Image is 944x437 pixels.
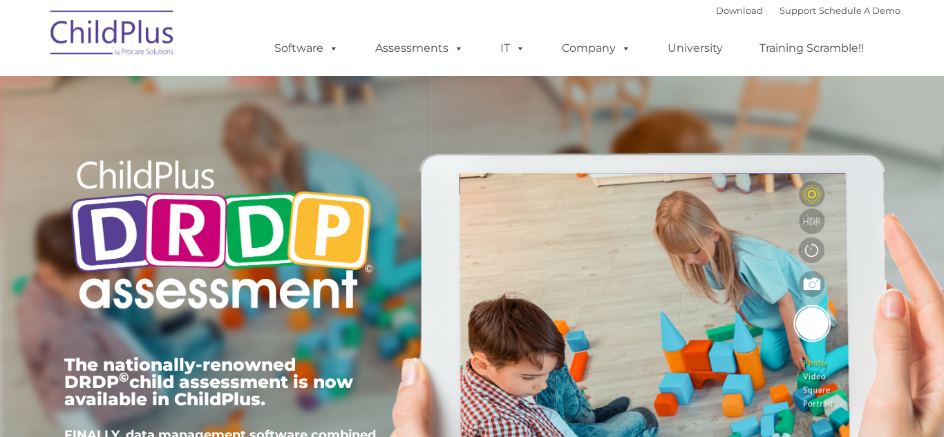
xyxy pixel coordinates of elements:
a: Download [716,5,763,16]
font: | [716,5,900,16]
a: Schedule A Demo [819,5,900,16]
a: Company [548,35,645,62]
a: Assessments [361,35,478,62]
img: ChildPlus by Procare Solutions [44,1,182,70]
img: Copyright - DRDP Logo Light [64,142,378,332]
a: University [654,35,737,62]
sup: © [119,369,129,385]
span: The nationally-renowned DRDP child assessment is now available in ChildPlus. [64,354,353,409]
a: IT [487,35,539,62]
a: Support [780,5,816,16]
a: Software [261,35,352,62]
a: Training Scramble!! [746,35,878,62]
